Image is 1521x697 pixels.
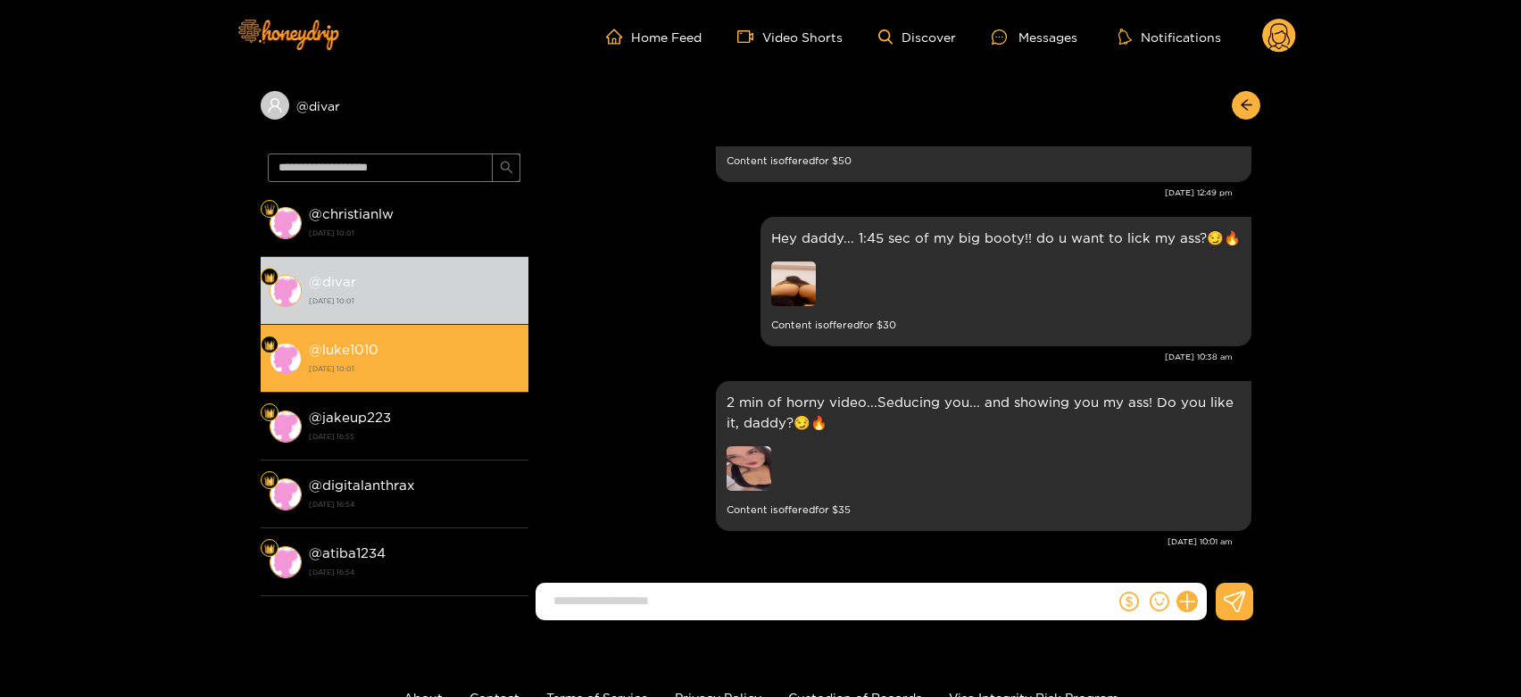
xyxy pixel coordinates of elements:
img: Fan Level [264,476,275,486]
img: preview [727,446,771,491]
span: user [267,97,283,113]
div: Aug. 26, 10:01 am [716,381,1251,531]
strong: [DATE] 16:55 [309,428,519,444]
img: conversation [270,275,302,307]
div: [DATE] 10:01 am [537,535,1233,548]
img: conversation [270,478,302,510]
small: Content is offered for $ 50 [727,151,1241,171]
img: conversation [270,411,302,443]
strong: [DATE] 16:54 [309,496,519,512]
button: arrow-left [1232,91,1260,120]
span: video-camera [737,29,762,45]
strong: @ christianlw [309,206,394,221]
span: arrow-left [1240,98,1253,113]
img: Fan Level [264,543,275,554]
strong: @ digitalanthrax [309,477,415,493]
a: Discover [878,29,956,45]
img: Fan Level [264,340,275,351]
small: Content is offered for $ 30 [771,315,1241,336]
strong: [DATE] 16:54 [309,564,519,580]
span: search [500,161,513,176]
button: dollar [1116,588,1143,615]
a: Home Feed [606,29,702,45]
img: Fan Level [264,204,275,215]
small: Content is offered for $ 35 [727,500,1241,520]
span: dollar [1119,592,1139,611]
strong: [DATE] 10:01 [309,293,519,309]
div: Messages [992,27,1077,47]
img: conversation [270,343,302,375]
span: smile [1150,592,1169,611]
p: Hey daddy... 1:45 sec of my big booty!! do u want to lick my ass?😏🔥 [771,228,1241,248]
div: @divar [261,91,528,120]
img: conversation [270,546,302,578]
strong: @ luke1010 [309,342,378,357]
strong: [DATE] 10:01 [309,361,519,377]
div: Aug. 25, 10:38 am [760,217,1251,346]
span: home [606,29,631,45]
strong: @ atiba1234 [309,545,386,560]
img: preview [771,261,816,306]
button: Notifications [1113,28,1226,46]
img: Fan Level [264,272,275,283]
div: [DATE] 12:49 pm [537,187,1233,199]
img: conversation [270,207,302,239]
img: Fan Level [264,408,275,419]
a: Video Shorts [737,29,843,45]
strong: [DATE] 10:01 [309,225,519,241]
div: [DATE] 10:38 am [537,351,1233,363]
strong: @ jakeup223 [309,410,391,425]
strong: @ divar [309,274,356,289]
button: search [492,154,520,182]
p: 2 min of horny video...Seducing you... and showing you my ass! Do you like it, daddy?😏🔥 [727,392,1241,433]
